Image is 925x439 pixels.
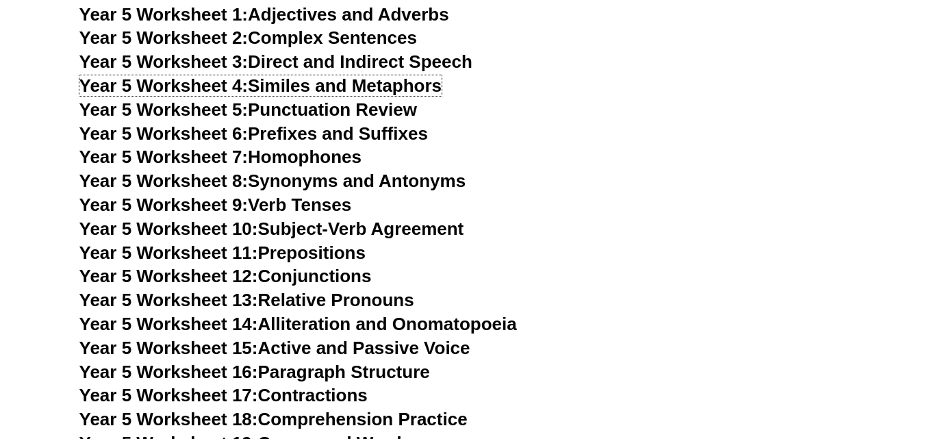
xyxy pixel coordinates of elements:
a: Year 5 Worksheet 11:Prepositions [79,242,366,263]
a: Year 5 Worksheet 12:Conjunctions [79,266,372,286]
span: Year 5 Worksheet 6: [79,123,249,144]
span: Year 5 Worksheet 3: [79,51,249,72]
span: Year 5 Worksheet 2: [79,27,249,48]
span: Year 5 Worksheet 16: [79,362,258,382]
a: Year 5 Worksheet 15:Active and Passive Voice [79,338,470,358]
a: Year 5 Worksheet 2:Complex Sentences [79,27,417,48]
a: Year 5 Worksheet 18:Comprehension Practice [79,409,468,429]
span: Year 5 Worksheet 14: [79,314,258,334]
a: Year 5 Worksheet 8:Synonyms and Antonyms [79,171,466,191]
span: Year 5 Worksheet 13: [79,290,258,310]
a: Year 5 Worksheet 4:Similes and Metaphors [79,75,442,96]
span: Year 5 Worksheet 18: [79,409,258,429]
span: Year 5 Worksheet 8: [79,171,249,191]
a: Year 5 Worksheet 7:Homophones [79,147,362,167]
a: Year 5 Worksheet 6:Prefixes and Suffixes [79,123,428,144]
a: Year 5 Worksheet 16:Paragraph Structure [79,362,430,382]
a: Year 5 Worksheet 3:Direct and Indirect Speech [79,51,472,72]
a: Year 5 Worksheet 13:Relative Pronouns [79,290,414,310]
span: Year 5 Worksheet 11: [79,242,258,263]
span: Year 5 Worksheet 9: [79,195,249,215]
span: Year 5 Worksheet 5: [79,99,249,120]
a: Year 5 Worksheet 17:Contractions [79,385,368,405]
a: Year 5 Worksheet 10:Subject-Verb Agreement [79,218,464,239]
span: Year 5 Worksheet 4: [79,75,249,96]
span: Year 5 Worksheet 17: [79,385,258,405]
iframe: Chat Widget [857,373,925,439]
span: Year 5 Worksheet 10: [79,218,258,239]
span: Year 5 Worksheet 12: [79,266,258,286]
span: Year 5 Worksheet 7: [79,147,249,167]
a: Year 5 Worksheet 14:Alliteration and Onomatopoeia [79,314,517,334]
span: Year 5 Worksheet 15: [79,338,258,358]
a: Year 5 Worksheet 5:Punctuation Review [79,99,417,120]
a: Year 5 Worksheet 9:Verb Tenses [79,195,352,215]
span: Year 5 Worksheet 1: [79,4,249,25]
a: Year 5 Worksheet 1:Adjectives and Adverbs [79,4,449,25]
